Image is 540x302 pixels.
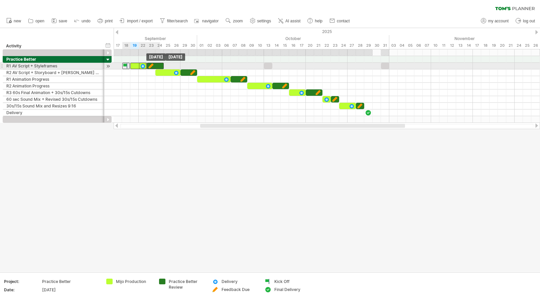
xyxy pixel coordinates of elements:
div: Monday, 6 October 2025 [222,42,231,49]
div: Delivery [222,279,258,284]
span: help [315,19,322,23]
div: [DATE] [146,53,166,61]
div: Wednesday, 19 November 2025 [490,42,498,49]
div: Tuesday, 25 November 2025 [523,42,531,49]
div: Wednesday, 29 October 2025 [364,42,373,49]
div: Tuesday, 28 October 2025 [356,42,364,49]
div: Friday, 19 September 2025 [130,42,139,49]
div: Wednesday, 5 November 2025 [406,42,414,49]
span: print [105,19,113,23]
div: Thursday, 13 November 2025 [456,42,464,49]
div: R1 AV Script + Styleframes [6,63,101,69]
div: Feedback Due [222,287,258,292]
div: Wednesday, 1 October 2025 [197,42,206,49]
div: [DATE] [42,287,98,293]
div: Thursday, 20 November 2025 [498,42,506,49]
div: Monday, 20 October 2025 [306,42,314,49]
a: settings [248,17,273,25]
div: Friday, 14 November 2025 [464,42,473,49]
span: log out [523,19,535,23]
div: Thursday, 16 October 2025 [289,42,297,49]
div: Wednesday, 12 November 2025 [448,42,456,49]
span: AI assist [285,19,300,23]
div: Thursday, 23 October 2025 [331,42,339,49]
div: Friday, 7 November 2025 [423,42,431,49]
div: Wednesday, 22 October 2025 [322,42,331,49]
div: Tuesday, 11 November 2025 [439,42,448,49]
div: Friday, 10 October 2025 [256,42,264,49]
div: Friday, 24 October 2025 [339,42,348,49]
div: Monday, 22 September 2025 [139,42,147,49]
a: filter/search [158,17,190,25]
div: Thursday, 18 September 2025 [122,42,130,49]
div: October 2025 [197,35,389,42]
div: R2 AV Script + Storyboard + [PERSON_NAME] options [6,69,101,76]
span: undo [82,19,91,23]
div: Monday, 10 November 2025 [431,42,439,49]
a: my account [479,17,511,25]
div: R2 Animation Progress [6,83,101,89]
span: zoom [233,19,243,23]
div: Tuesday, 4 November 2025 [398,42,406,49]
span: new [14,19,21,23]
div: Wednesday, 17 September 2025 [114,42,122,49]
span: import / export [127,19,153,23]
div: [DATE] [166,53,185,61]
a: new [5,17,23,25]
a: import / export [118,17,155,25]
a: open [26,17,46,25]
div: Wednesday, 15 October 2025 [281,42,289,49]
a: contact [328,17,352,25]
div: Monday, 24 November 2025 [515,42,523,49]
div: Monday, 29 September 2025 [180,42,189,49]
div: Project: [4,279,41,284]
span: filter/search [167,19,188,23]
a: AI assist [276,17,302,25]
span: open [35,19,44,23]
div: scroll to activity [105,63,111,70]
div: Thursday, 30 October 2025 [373,42,381,49]
div: R3 60s Final Animation + 30s/15s Cutdowns [6,89,101,96]
div: Activity [6,43,101,49]
div: Wednesday, 8 October 2025 [239,42,247,49]
div: Thursday, 25 September 2025 [164,42,172,49]
div: R1 Animation Progress [6,76,101,82]
a: navigator [193,17,221,25]
div: Monday, 27 October 2025 [348,42,356,49]
div: Friday, 21 November 2025 [506,42,515,49]
div: Wednesday, 26 November 2025 [531,42,540,49]
a: print [96,17,115,25]
div: Delivery [6,109,101,116]
div: Thursday, 9 October 2025 [247,42,256,49]
div: Tuesday, 23 September 2025 [147,42,155,49]
div: Final Delivery [274,287,311,292]
div: Kick Off [274,279,311,284]
span: settings [257,19,271,23]
span: save [59,19,67,23]
div: Tuesday, 30 September 2025 [189,42,197,49]
div: Friday, 31 October 2025 [381,42,389,49]
a: help [306,17,324,25]
div: Date: [4,287,41,293]
div: Practice Better Review [169,279,205,290]
div: Friday, 3 October 2025 [214,42,222,49]
a: undo [73,17,93,25]
div: 60 sec Sound Mix + Revised 30s/15s Cutdowns [6,96,101,102]
div: Tuesday, 18 November 2025 [481,42,490,49]
div: Monday, 13 October 2025 [264,42,272,49]
a: zoom [224,17,245,25]
span: my account [488,19,509,23]
span: navigator [202,19,219,23]
div: Mijo Production [116,279,152,284]
div: Thursday, 2 October 2025 [206,42,214,49]
div: Thursday, 6 November 2025 [414,42,423,49]
div: Tuesday, 7 October 2025 [231,42,239,49]
div: Practice Better [6,56,101,62]
div: Monday, 3 November 2025 [389,42,398,49]
div: Wednesday, 24 September 2025 [155,42,164,49]
div: Tuesday, 14 October 2025 [272,42,281,49]
a: save [50,17,69,25]
span: contact [337,19,350,23]
div: Monday, 17 November 2025 [473,42,481,49]
div: Practice Better [42,279,98,284]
